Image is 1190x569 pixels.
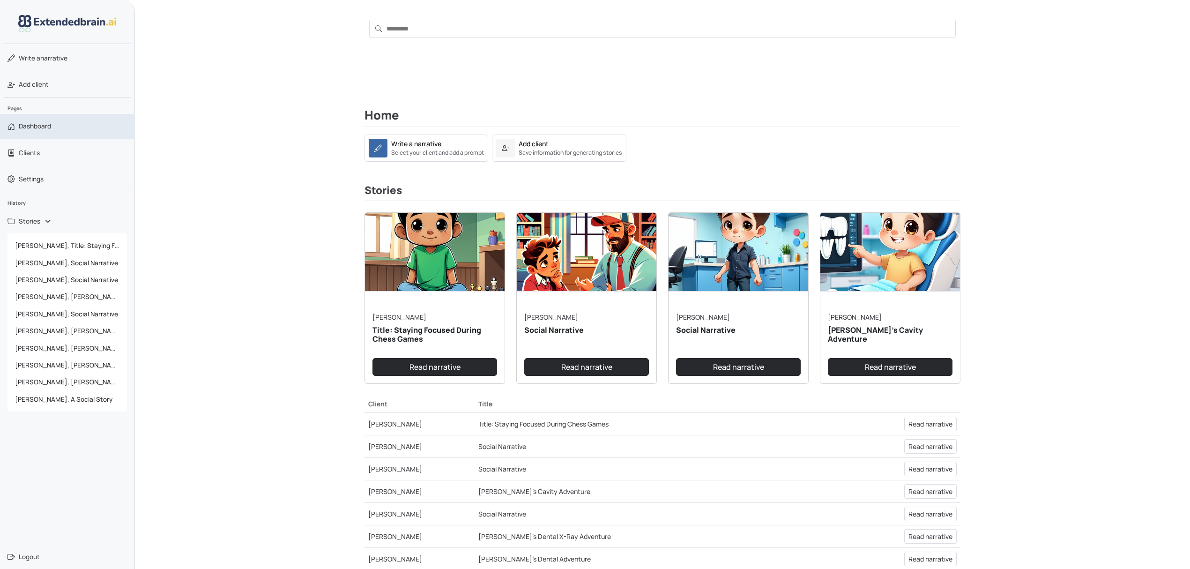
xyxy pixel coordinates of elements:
[524,326,649,335] h5: Social Narrative
[11,357,123,374] span: [PERSON_NAME], [PERSON_NAME]'s Adventure at the Dentist: Getting a Cavity Filled
[11,391,123,408] span: [PERSON_NAME], A Social Story
[11,271,123,288] span: [PERSON_NAME], Social Narrative
[519,139,549,149] div: Add client
[364,108,960,127] h2: Home
[676,326,801,335] h5: Social Narrative
[368,419,422,428] a: [PERSON_NAME]
[372,313,426,322] a: [PERSON_NAME]
[7,271,127,288] a: [PERSON_NAME], Social Narrative
[475,395,853,413] th: Title
[11,237,123,254] span: [PERSON_NAME], Title: Staying Focused During Chess Games
[904,552,957,566] a: Read narrative
[478,442,526,451] a: Social Narrative
[365,213,505,292] img: narrative
[11,288,123,305] span: [PERSON_NAME], [PERSON_NAME]'s Cavity Adventure
[19,121,51,131] span: Dashboard
[11,255,123,271] span: [PERSON_NAME], Social Narrative
[19,80,49,89] span: Add client
[478,419,609,428] a: Title: Staying Focused During Chess Games
[368,442,422,451] a: [PERSON_NAME]
[19,148,40,157] span: Clients
[904,507,957,521] a: Read narrative
[492,142,626,151] a: Add clientSave information for generating stories
[828,358,952,376] a: Read narrative
[372,358,497,376] a: Read narrative
[11,306,123,322] span: [PERSON_NAME], Social Narrative
[524,313,578,322] a: [PERSON_NAME]
[904,417,957,431] a: Read narrative
[7,357,127,374] a: [PERSON_NAME], [PERSON_NAME]'s Adventure at the Dentist: Getting a Cavity Filled
[364,135,488,162] a: Write a narrativeSelect your client and add a prompt
[676,358,801,376] a: Read narrative
[364,142,488,151] a: Write a narrativeSelect your client and add a prompt
[7,374,127,390] a: [PERSON_NAME], [PERSON_NAME]'s Upanayanam Adventure
[11,340,123,357] span: [PERSON_NAME], [PERSON_NAME]'s Dental Adventure
[7,255,127,271] a: [PERSON_NAME], Social Narrative
[524,358,649,376] a: Read narrative
[368,554,422,563] a: [PERSON_NAME]
[478,509,526,518] a: Social Narrative
[364,184,960,201] h3: Stories
[828,326,952,344] h5: [PERSON_NAME]'s Cavity Adventure
[368,509,422,518] a: [PERSON_NAME]
[368,464,422,473] a: [PERSON_NAME]
[7,340,127,357] a: [PERSON_NAME], [PERSON_NAME]'s Dental Adventure
[904,462,957,476] a: Read narrative
[828,313,882,322] a: [PERSON_NAME]
[7,391,127,408] a: [PERSON_NAME], A Social Story
[7,306,127,322] a: [PERSON_NAME], Social Narrative
[676,313,730,322] a: [PERSON_NAME]
[7,322,127,339] a: [PERSON_NAME], [PERSON_NAME]'s Dental X-Ray Adventure
[7,288,127,305] a: [PERSON_NAME], [PERSON_NAME]'s Cavity Adventure
[364,395,475,413] th: Client
[391,149,484,157] small: Select your client and add a prompt
[904,484,957,499] a: Read narrative
[492,135,626,162] a: Add clientSave information for generating stories
[478,487,590,496] a: [PERSON_NAME]'s Cavity Adventure
[368,487,422,496] a: [PERSON_NAME]
[11,374,123,390] span: [PERSON_NAME], [PERSON_NAME]'s Upanayanam Adventure
[478,464,526,473] a: Social Narrative
[368,532,422,541] a: [PERSON_NAME]
[19,217,40,226] span: Stories
[7,237,127,254] a: [PERSON_NAME], Title: Staying Focused During Chess Games
[669,213,808,292] img: narrative
[391,139,441,149] div: Write a narrative
[904,439,957,454] a: Read narrative
[478,532,611,541] a: [PERSON_NAME]'s Dental X-Ray Adventure
[820,213,960,292] img: narrative
[19,552,40,562] span: Logout
[19,54,40,62] span: Write a
[517,213,656,292] img: narrative
[18,15,117,32] img: logo
[19,53,67,63] span: narrative
[904,529,957,544] a: Read narrative
[11,322,123,339] span: [PERSON_NAME], [PERSON_NAME]'s Dental X-Ray Adventure
[372,326,497,344] h5: Title: Staying Focused During Chess Games
[478,554,591,563] a: [PERSON_NAME]'s Dental Adventure
[519,149,622,157] small: Save information for generating stories
[19,174,44,184] span: Settings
